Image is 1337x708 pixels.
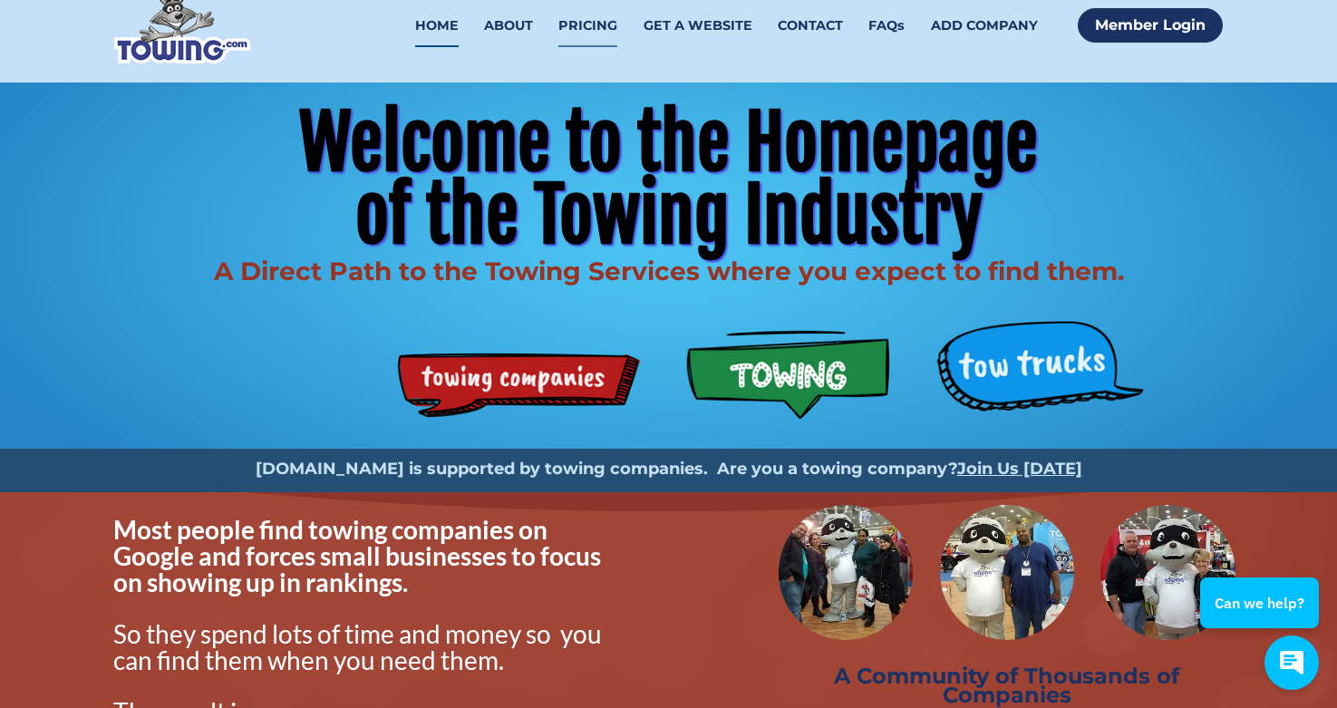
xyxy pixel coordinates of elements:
[931,5,1038,47] a: ADD COMPANY
[113,514,606,597] span: Most people find towing companies on Google and forces small businesses to focus on showing up in...
[256,459,957,479] strong: [DOMAIN_NAME] is supported by towing companies. Are you a towing company?
[868,5,905,47] a: FAQs
[214,256,1124,286] span: A Direct Path to the Towing Services where you expect to find them.
[484,5,533,47] a: ABOUT
[1182,528,1337,708] iframe: Conversations
[355,170,983,261] span: of the Towing Industry
[957,459,1082,479] a: Join Us [DATE]
[558,5,617,47] a: PRICING
[778,5,843,47] a: CONTACT
[299,97,1038,189] span: Welcome to the Homepage
[1078,8,1223,43] a: Member Login
[113,618,606,675] span: So they spend lots of time and money so you can find them when you need them.
[644,5,752,47] a: GET A WEBSITE
[415,5,459,47] a: HOME
[834,663,1186,708] strong: A Community of Thousands of Companies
